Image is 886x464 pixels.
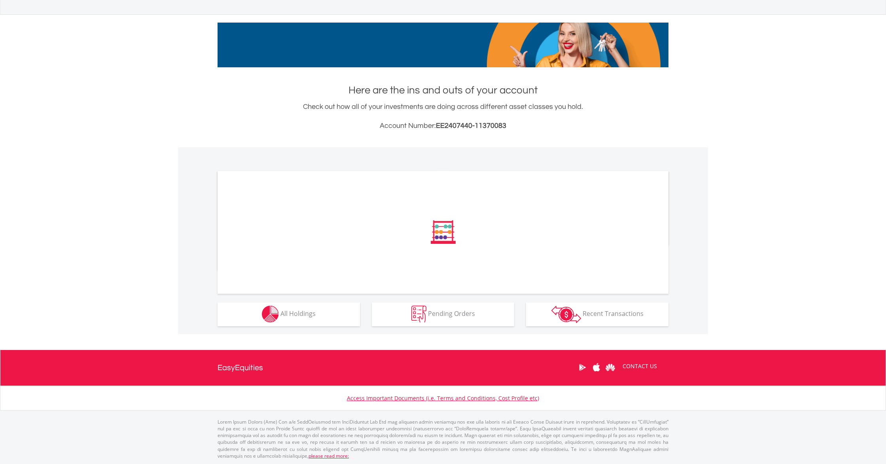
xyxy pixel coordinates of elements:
[262,306,279,323] img: holdings-wht.png
[218,418,668,459] p: Lorem Ipsum Dolors (Ame) Con a/e SeddOeiusmod tem InciDiduntut Lab Etd mag aliquaen admin veniamq...
[589,355,603,380] a: Apple
[576,355,589,380] a: Google Play
[218,120,668,131] h3: Account Number:
[583,309,644,318] span: Recent Transactions
[428,309,475,318] span: Pending Orders
[551,306,581,323] img: transactions-zar-wht.png
[218,23,668,67] img: EasyMortage Promotion Banner
[218,302,360,326] button: All Holdings
[603,355,617,380] a: Huawei
[218,350,263,386] a: EasyEquities
[280,309,316,318] span: All Holdings
[309,453,349,459] a: please read more:
[347,394,539,402] a: Access Important Documents (i.e. Terms and Conditions, Cost Profile etc)
[218,101,668,131] div: Check out how all of your investments are doing across different asset classes you hold.
[218,83,668,97] h1: Here are the ins and outs of your account
[411,306,426,323] img: pending_instructions-wht.png
[526,302,668,326] button: Recent Transactions
[617,355,663,377] a: CONTACT US
[372,302,514,326] button: Pending Orders
[436,122,506,129] span: EE2407440-11370083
